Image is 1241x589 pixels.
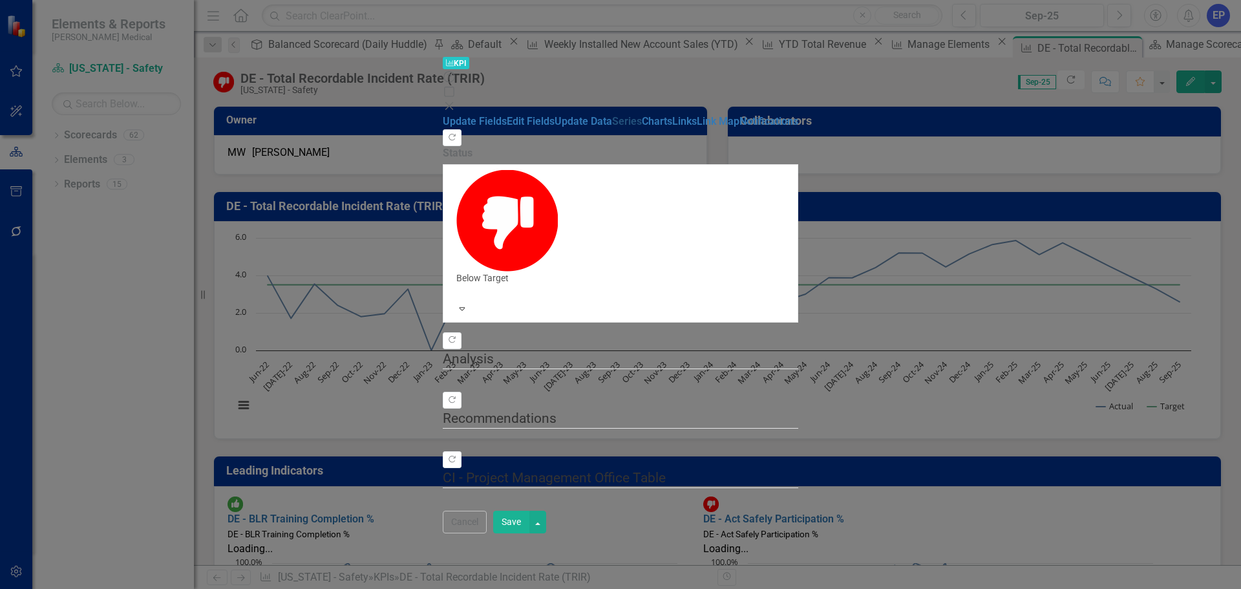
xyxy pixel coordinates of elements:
div: Below Target [456,272,785,284]
label: Status [443,146,798,161]
a: Link Map [697,115,739,127]
a: Links [672,115,697,127]
legend: Recommendations [443,409,798,429]
legend: Analysis [443,349,798,369]
a: Edit Fields [507,115,555,127]
img: Below Target [456,170,558,272]
a: Update Data [555,115,612,127]
span: KPI [443,57,469,69]
button: Cancel [443,511,487,533]
a: Update Fields [443,115,507,127]
a: Series [612,115,642,127]
a: Charts [642,115,672,127]
legend: CI - Project Management Office Table [443,468,798,488]
a: Notifications [739,115,798,127]
button: Save [493,511,529,533]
